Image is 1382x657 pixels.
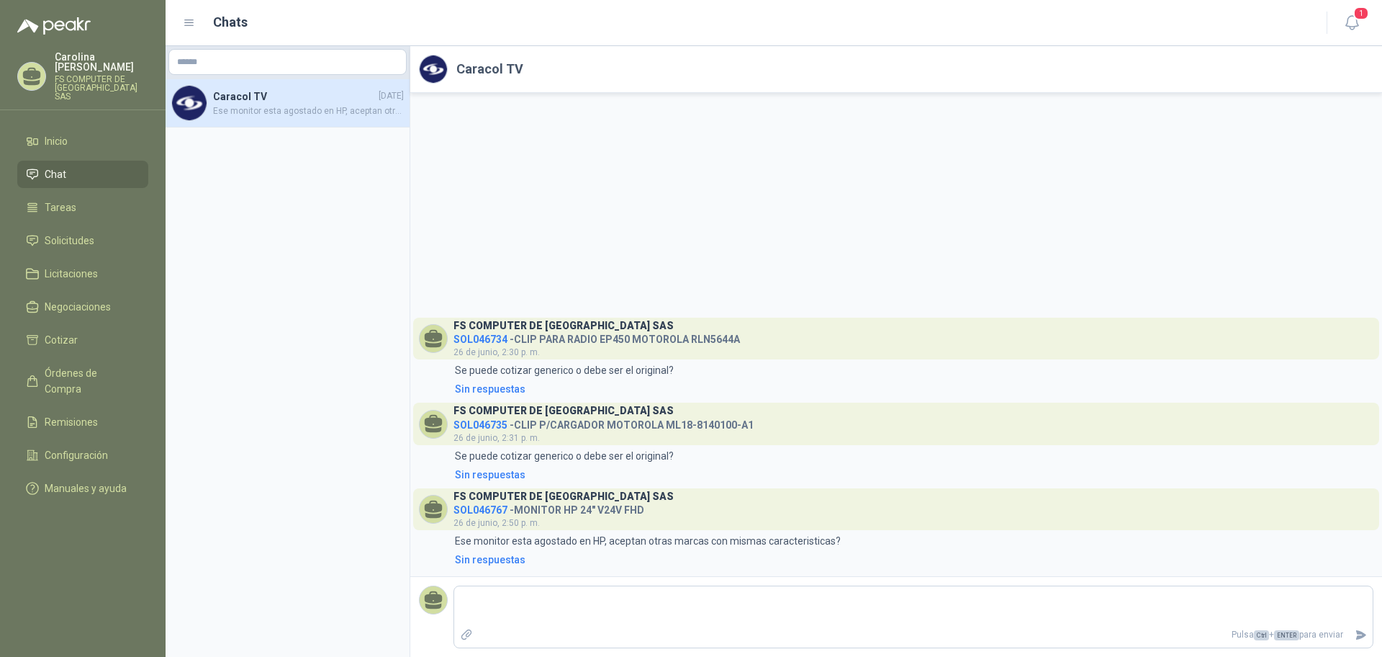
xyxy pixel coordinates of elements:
[45,414,98,430] span: Remisiones
[456,59,523,79] h2: Caracol TV
[453,419,507,431] span: SOL046735
[55,52,148,72] p: Carolina [PERSON_NAME]
[17,326,148,354] a: Cotizar
[45,266,98,282] span: Licitaciones
[213,89,376,104] h4: Caracol TV
[1274,630,1299,640] span: ENTER
[45,200,76,215] span: Tareas
[17,475,148,502] a: Manuales y ayuda
[45,299,111,315] span: Negociaciones
[454,622,479,648] label: Adjuntar archivos
[452,552,1373,568] a: Sin respuestas
[455,552,525,568] div: Sin respuestas
[17,17,91,35] img: Logo peakr
[453,504,507,516] span: SOL046767
[1349,622,1373,648] button: Enviar
[213,104,404,118] span: Ese monitor esta agostado en HP, aceptan otras marcas con mismas caracteristicas?
[453,334,507,345] span: SOL046734
[379,89,404,103] span: [DATE]
[453,407,674,415] h3: FS COMPUTER DE [GEOGRAPHIC_DATA] SAS
[17,194,148,221] a: Tareas
[453,416,754,429] h4: - CLIP P/CARGADOR MOTOROLA ML18-8140100-A1
[45,365,135,397] span: Órdenes de Compra
[17,359,148,403] a: Órdenes de Compra
[55,75,148,101] p: FS COMPUTER DE [GEOGRAPHIC_DATA] SAS
[453,501,674,514] h4: - MONITOR HP 24" V24V FHD
[455,467,525,483] div: Sin respuestas
[1254,630,1269,640] span: Ctrl
[453,322,674,330] h3: FS COMPUTER DE [GEOGRAPHIC_DATA] SAS
[17,161,148,188] a: Chat
[455,533,841,549] p: Ese monitor esta agostado en HP, aceptan otras marcas con mismas caracteristicas?
[479,622,1350,648] p: Pulsa + para enviar
[45,166,66,182] span: Chat
[453,518,540,528] span: 26 de junio, 2:50 p. m.
[455,362,674,378] p: Se puede cotizar generico o debe ser el original?
[166,79,410,128] a: Company LogoCaracol TV[DATE]Ese monitor esta agostado en HP, aceptan otras marcas con mismas cara...
[453,493,674,501] h3: FS COMPUTER DE [GEOGRAPHIC_DATA] SAS
[1339,10,1365,36] button: 1
[455,381,525,397] div: Sin respuestas
[17,128,148,155] a: Inicio
[452,381,1373,397] a: Sin respuestas
[45,481,127,496] span: Manuales y ayuda
[453,347,540,357] span: 26 de junio, 2:30 p. m.
[17,442,148,469] a: Configuración
[453,433,540,443] span: 26 de junio, 2:31 p. m.
[17,408,148,436] a: Remisiones
[213,12,248,32] h1: Chats
[17,227,148,254] a: Solicitudes
[17,293,148,321] a: Negociaciones
[45,233,94,249] span: Solicitudes
[453,330,740,344] h4: - CLIP PARA RADIO EP450 MOTOROLA RLN5644A
[455,448,674,464] p: Se puede cotizar generico o debe ser el original?
[45,133,68,149] span: Inicio
[45,332,78,348] span: Cotizar
[1353,6,1369,20] span: 1
[452,467,1373,483] a: Sin respuestas
[420,55,447,83] img: Company Logo
[172,86,207,120] img: Company Logo
[45,447,108,463] span: Configuración
[17,260,148,287] a: Licitaciones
